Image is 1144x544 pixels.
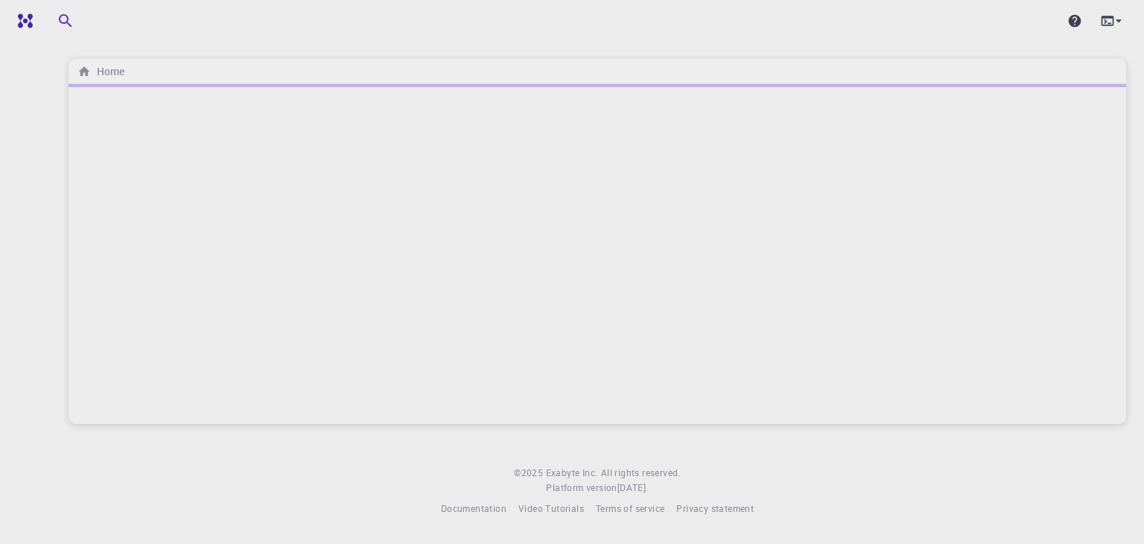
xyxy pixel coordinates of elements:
span: All rights reserved. [601,466,681,481]
a: Privacy statement [676,502,754,516]
span: © 2025 [514,466,545,481]
span: Privacy statement [676,502,754,514]
a: Documentation [441,502,506,516]
a: Exabyte Inc. [546,466,598,481]
span: Platform version [546,481,617,496]
a: Terms of service [596,502,664,516]
a: Video Tutorials [518,502,584,516]
a: [DATE]. [617,481,649,496]
span: Terms of service [596,502,664,514]
nav: breadcrumb [74,63,127,80]
span: Documentation [441,502,506,514]
h6: Home [91,63,124,80]
span: Video Tutorials [518,502,584,514]
img: logo [12,13,33,28]
span: [DATE] . [617,481,649,493]
span: Exabyte Inc. [546,466,598,478]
